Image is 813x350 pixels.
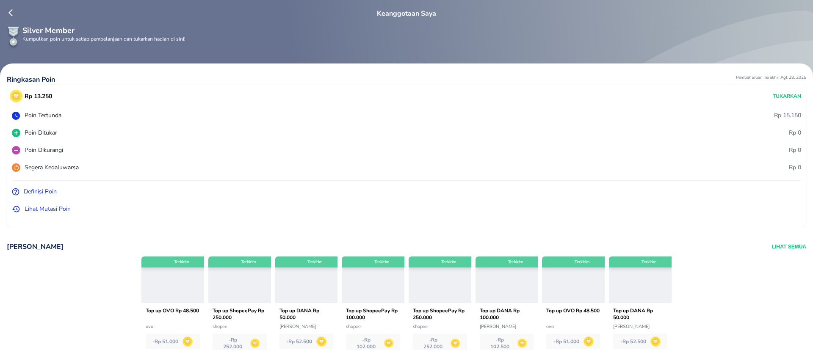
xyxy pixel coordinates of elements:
p: Top up DANA Rp 100.000 [480,307,534,320]
span: ovo [146,323,153,330]
p: Rp 0 [789,146,801,154]
p: Lihat Mutasi Poin [25,204,71,213]
p: Top up DANA Rp 50.000 [613,307,667,320]
p: Terkirim [441,259,456,265]
p: Rp 15.150 [774,111,801,120]
p: Terkirim [374,259,390,265]
span: shopee [346,323,361,330]
p: Segera Kedaluwarsa [25,163,79,172]
span: ovo [546,323,554,330]
p: Terkirim [575,259,590,265]
p: Silver Member [22,25,807,36]
p: Top up ShopeePay Rp 250.000 [213,307,267,320]
p: Terkirim [174,259,189,265]
p: Terkirim [508,259,523,265]
p: Terkirim [241,259,256,265]
p: Top up ShopeePay Rp 250.000 [413,307,467,320]
p: Rp 0 [789,163,801,172]
span: [PERSON_NAME] [279,323,316,330]
p: Terkirim [642,259,657,265]
span: shopee [413,323,428,330]
button: Lihat Semua [772,242,806,251]
p: Rp 13.250 [25,92,52,101]
p: Ringkasan Poin [7,74,55,85]
p: Definisi Poin [24,187,57,196]
span: [PERSON_NAME] [613,323,650,330]
p: Tukarkan [773,92,801,100]
p: Pembaharuan Terakhir Agt 28, 2025 [736,74,806,85]
span: [PERSON_NAME] [480,323,516,330]
span: shopee [213,323,227,330]
p: Terkirim [307,259,323,265]
p: Keanggotaan Saya [377,8,436,19]
p: Top up DANA Rp 50.000 [279,307,334,320]
p: Poin Ditukar [25,128,57,137]
p: [PERSON_NAME] [7,242,64,251]
p: Poin Tertunda [25,111,61,120]
p: Top up OVO Rp 48.500 [146,307,200,320]
p: Top up OVO Rp 48.500 [546,307,600,320]
p: Top up ShopeePay Rp 100.000 [346,307,400,320]
p: Poin Dikurangi [25,146,63,154]
p: Rp 0 [789,128,801,137]
p: Kumpulkan poin untuk setiap pembelanjaan dan tukarkan hadiah di sini! [22,36,807,41]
